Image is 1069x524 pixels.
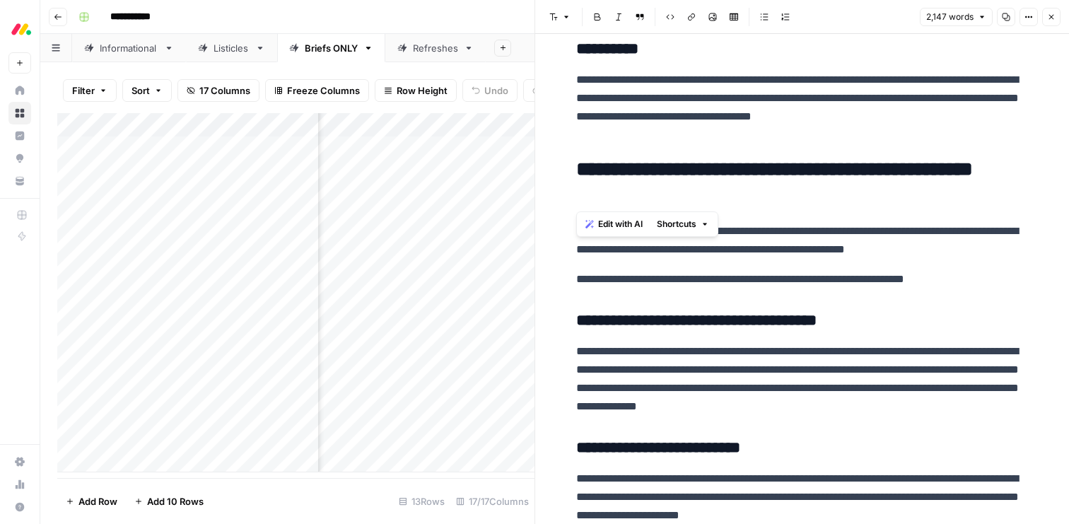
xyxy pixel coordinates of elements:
button: Workspace: Monday.com [8,11,31,47]
a: Home [8,79,31,102]
a: Listicles [186,34,277,62]
img: Monday.com Logo [8,16,34,42]
a: Refreshes [385,34,486,62]
span: Shortcuts [657,218,696,231]
span: 2,147 words [926,11,974,23]
span: Add 10 Rows [147,494,204,508]
a: Opportunities [8,147,31,170]
button: Add 10 Rows [126,490,212,513]
span: Filter [72,83,95,98]
a: Usage [8,473,31,496]
button: Help + Support [8,496,31,518]
button: 2,147 words [920,8,993,26]
button: Sort [122,79,172,102]
button: Filter [63,79,117,102]
div: Informational [100,41,158,55]
a: Browse [8,102,31,124]
a: Informational [72,34,186,62]
a: Your Data [8,170,31,192]
a: Settings [8,450,31,473]
button: Shortcuts [651,215,715,233]
div: Briefs ONLY [305,41,358,55]
div: 13 Rows [393,490,450,513]
button: Freeze Columns [265,79,369,102]
span: Add Row [78,494,117,508]
div: Listicles [214,41,250,55]
span: Sort [132,83,150,98]
button: Undo [462,79,518,102]
div: 17/17 Columns [450,490,534,513]
a: Briefs ONLY [277,34,385,62]
button: Add Row [57,490,126,513]
button: Edit with AI [580,215,648,233]
span: 17 Columns [199,83,250,98]
button: 17 Columns [177,79,259,102]
span: Undo [484,83,508,98]
span: Freeze Columns [287,83,360,98]
div: Refreshes [413,41,458,55]
span: Row Height [397,83,448,98]
button: Row Height [375,79,457,102]
a: Insights [8,124,31,147]
span: Edit with AI [598,218,643,231]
